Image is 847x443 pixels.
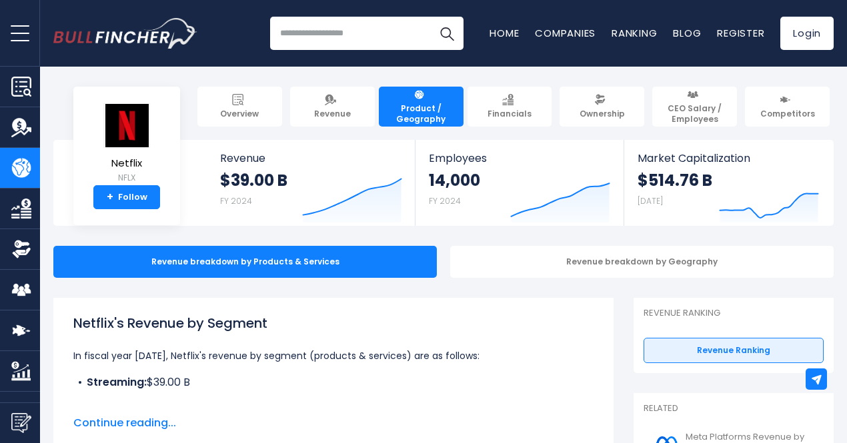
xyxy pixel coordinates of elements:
[87,374,147,390] b: Streaming:
[103,103,151,186] a: Netflix NFLX
[638,170,712,191] strong: $514.76 B
[73,348,594,364] p: In fiscal year [DATE], Netflix's revenue by segment (products & services) are as follows:
[73,374,594,390] li: $39.00 B
[612,26,657,40] a: Ranking
[11,239,31,259] img: Ownership
[450,246,834,278] div: Revenue breakdown by Geography
[780,17,834,50] a: Login
[652,87,737,127] a: CEO Salary / Employees
[73,313,594,333] h1: Netflix's Revenue by Segment
[93,185,160,209] a: +Follow
[658,103,731,124] span: CEO Salary / Employees
[638,195,663,207] small: [DATE]
[385,103,458,124] span: Product / Geography
[197,87,282,127] a: Overview
[560,87,644,127] a: Ownership
[760,109,815,119] span: Competitors
[488,109,532,119] span: Financials
[490,26,519,40] a: Home
[220,170,287,191] strong: $39.00 B
[644,308,824,319] p: Revenue Ranking
[73,415,594,431] span: Continue reading...
[638,152,819,165] span: Market Capitalization
[103,172,150,184] small: NFLX
[207,140,415,226] a: Revenue $39.00 B FY 2024
[379,87,464,127] a: Product / Geography
[644,338,824,363] a: Revenue Ranking
[429,170,480,191] strong: 14,000
[107,191,113,203] strong: +
[53,18,197,49] a: Go to homepage
[220,195,252,207] small: FY 2024
[580,109,625,119] span: Ownership
[429,195,461,207] small: FY 2024
[290,87,375,127] a: Revenue
[53,18,197,49] img: Bullfincher logo
[53,246,437,278] div: Revenue breakdown by Products & Services
[468,87,552,127] a: Financials
[535,26,596,40] a: Companies
[220,109,259,119] span: Overview
[314,109,351,119] span: Revenue
[673,26,701,40] a: Blog
[415,140,623,226] a: Employees 14,000 FY 2024
[103,158,150,169] span: Netflix
[745,87,830,127] a: Competitors
[429,152,610,165] span: Employees
[624,140,832,226] a: Market Capitalization $514.76 B [DATE]
[717,26,764,40] a: Register
[644,403,824,414] p: Related
[220,152,402,165] span: Revenue
[430,17,464,50] button: Search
